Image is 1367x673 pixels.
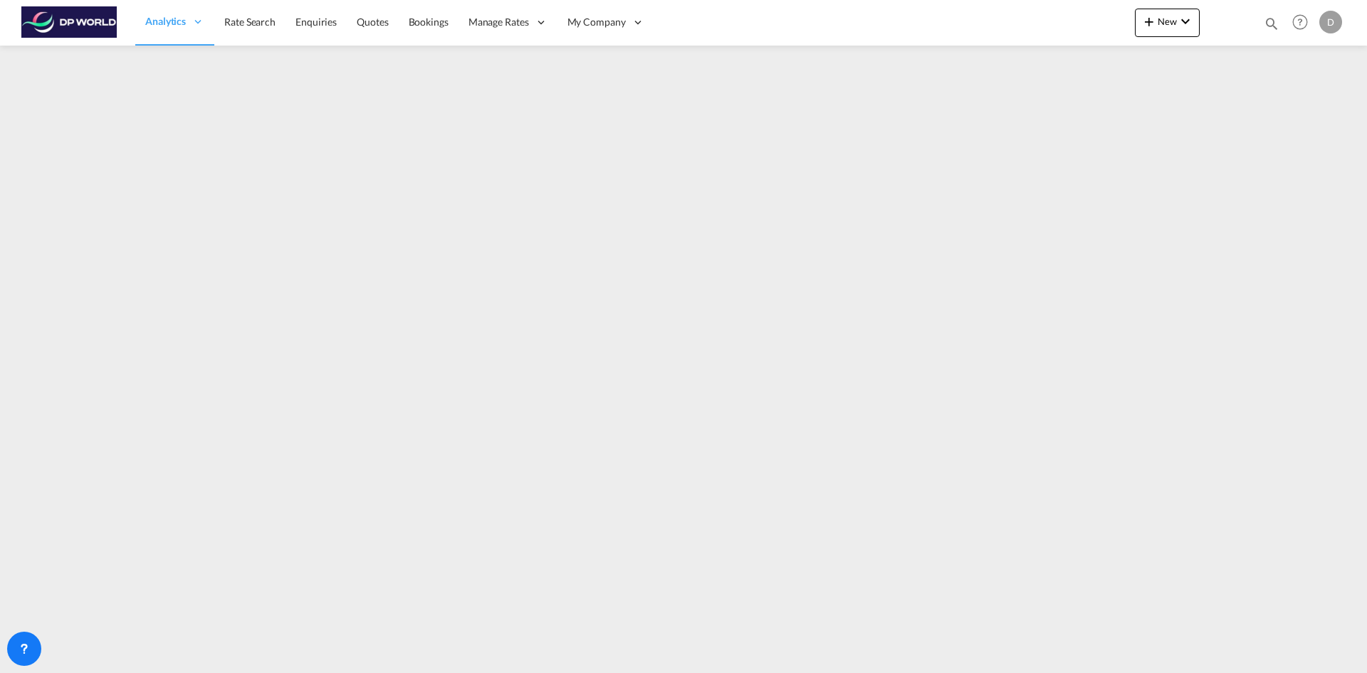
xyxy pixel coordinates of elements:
span: Help [1288,10,1312,34]
span: Rate Search [224,16,276,28]
md-icon: icon-plus 400-fg [1141,13,1158,30]
span: Bookings [409,16,449,28]
span: My Company [567,15,626,29]
button: icon-plus 400-fgNewicon-chevron-down [1135,9,1200,37]
img: c08ca190194411f088ed0f3ba295208c.png [21,6,117,38]
span: Enquiries [295,16,337,28]
span: Quotes [357,16,388,28]
md-icon: icon-magnify [1264,16,1279,31]
div: D [1319,11,1342,33]
md-icon: icon-chevron-down [1177,13,1194,30]
span: Analytics [145,14,186,28]
span: Manage Rates [468,15,529,29]
div: Help [1288,10,1319,36]
span: New [1141,16,1194,27]
div: icon-magnify [1264,16,1279,37]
